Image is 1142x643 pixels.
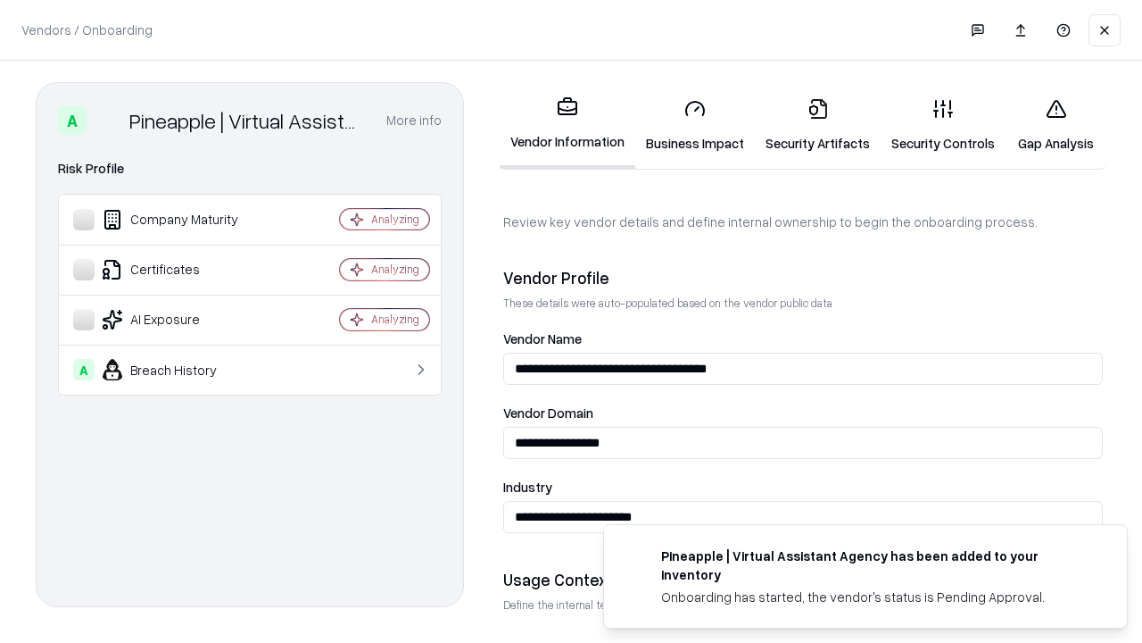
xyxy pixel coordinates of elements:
a: Security Artifacts [755,84,881,167]
div: A [73,359,95,380]
div: Breach History [73,359,286,380]
p: These details were auto-populated based on the vendor public data [503,296,1103,311]
div: Pineapple | Virtual Assistant Agency has been added to your inventory [661,547,1084,584]
label: Vendor Domain [503,406,1103,420]
div: Risk Profile [58,158,442,180]
p: Review key vendor details and define internal ownership to begin the onboarding process. [503,213,1103,231]
img: trypineapple.com [625,547,647,568]
div: A [58,106,87,135]
p: Define the internal team and reason for using this vendor. This helps assess business relevance a... [503,597,1103,613]
div: Usage Context [503,569,1103,590]
div: Analyzing [371,312,419,327]
a: Business Impact [635,84,755,167]
div: Company Maturity [73,209,286,230]
a: Security Controls [881,84,1005,167]
div: Analyzing [371,212,419,227]
a: Gap Analysis [1005,84,1106,167]
div: Pineapple | Virtual Assistant Agency [129,106,365,135]
div: Vendor Profile [503,267,1103,288]
button: More info [386,104,442,137]
label: Vendor Name [503,332,1103,346]
a: Vendor Information [500,82,635,169]
p: Vendors / Onboarding [21,21,153,39]
label: Industry [503,480,1103,494]
div: Analyzing [371,262,419,277]
div: AI Exposure [73,309,286,330]
div: Onboarding has started, the vendor's status is Pending Approval. [661,588,1084,606]
img: Pineapple | Virtual Assistant Agency [94,106,122,135]
div: Certificates [73,259,286,280]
